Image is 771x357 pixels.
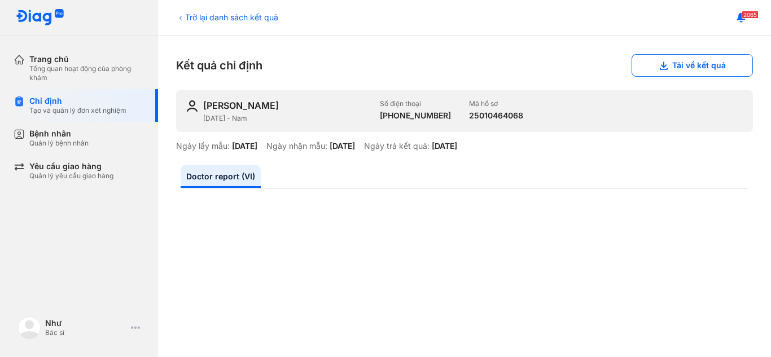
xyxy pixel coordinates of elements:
[232,141,257,151] div: [DATE]
[29,96,126,106] div: Chỉ định
[45,328,126,337] div: Bác sĩ
[380,111,451,121] div: [PHONE_NUMBER]
[364,141,430,151] div: Ngày trả kết quả:
[185,99,199,113] img: user-icon
[29,129,89,139] div: Bệnh nhân
[469,111,523,121] div: 25010464068
[330,141,355,151] div: [DATE]
[469,99,523,108] div: Mã hồ sơ
[632,54,753,77] button: Tải về kết quả
[29,161,113,171] div: Yêu cầu giao hàng
[203,99,279,112] div: [PERSON_NAME]
[16,9,64,27] img: logo
[380,99,451,108] div: Số điện thoại
[29,54,144,64] div: Trang chủ
[266,141,327,151] div: Ngày nhận mẫu:
[176,141,230,151] div: Ngày lấy mẫu:
[176,11,278,23] div: Trở lại danh sách kết quả
[181,165,261,188] a: Doctor report (VI)
[432,141,457,151] div: [DATE]
[203,114,371,123] div: [DATE] - Nam
[29,64,144,82] div: Tổng quan hoạt động của phòng khám
[29,106,126,115] div: Tạo và quản lý đơn xét nghiệm
[29,171,113,180] div: Quản lý yêu cầu giao hàng
[29,139,89,148] div: Quản lý bệnh nhân
[176,54,753,77] div: Kết quả chỉ định
[742,11,759,19] span: 2065
[18,316,41,339] img: logo
[45,318,126,328] div: Như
